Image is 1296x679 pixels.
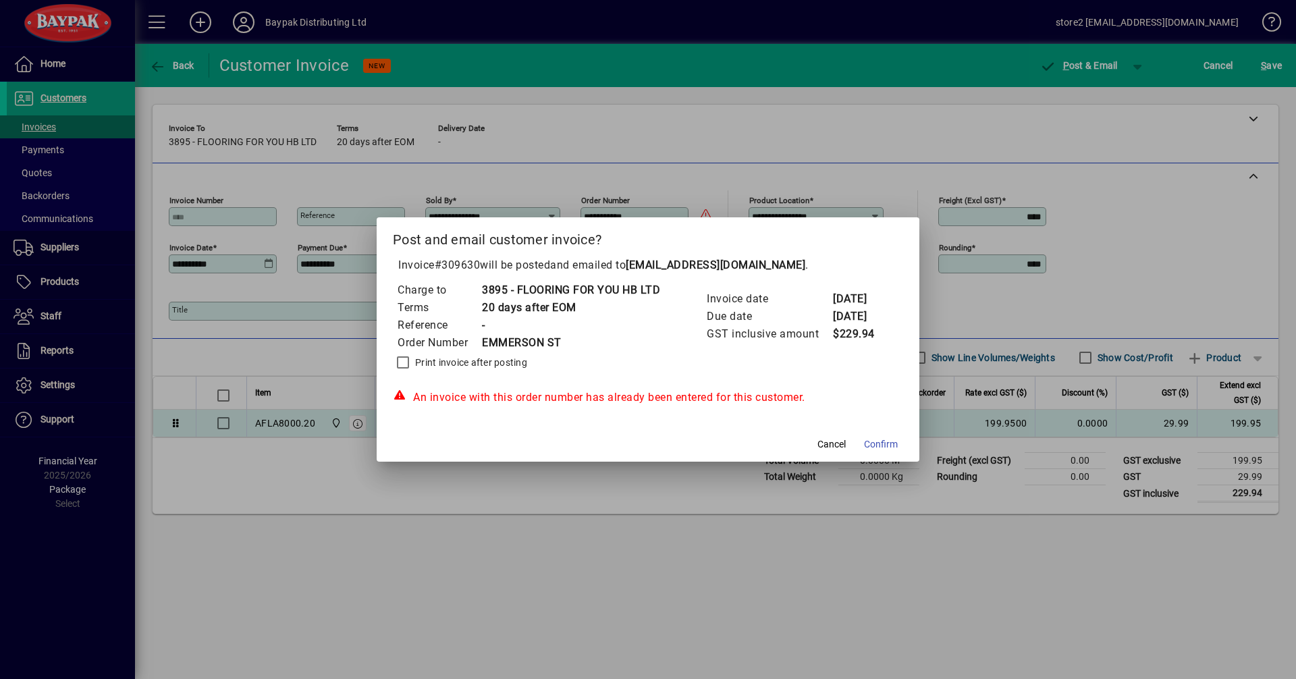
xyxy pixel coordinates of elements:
[706,308,832,325] td: Due date
[832,308,886,325] td: [DATE]
[864,437,898,452] span: Confirm
[832,290,886,308] td: [DATE]
[481,334,660,352] td: EMMERSON ST
[435,259,481,271] span: #309630
[626,259,805,271] b: [EMAIL_ADDRESS][DOMAIN_NAME]
[397,281,481,299] td: Charge to
[859,432,903,456] button: Confirm
[550,259,805,271] span: and emailed to
[393,257,903,273] p: Invoice will be posted .
[817,437,846,452] span: Cancel
[832,325,886,343] td: $229.94
[481,281,660,299] td: 3895 - FLOORING FOR YOU HB LTD
[481,299,660,317] td: 20 days after EOM
[706,325,832,343] td: GST inclusive amount
[706,290,832,308] td: Invoice date
[393,389,903,406] div: An invoice with this order number has already been entered for this customer.
[481,317,660,334] td: -
[397,334,481,352] td: Order Number
[377,217,919,256] h2: Post and email customer invoice?
[810,432,853,456] button: Cancel
[397,317,481,334] td: Reference
[397,299,481,317] td: Terms
[412,356,527,369] label: Print invoice after posting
